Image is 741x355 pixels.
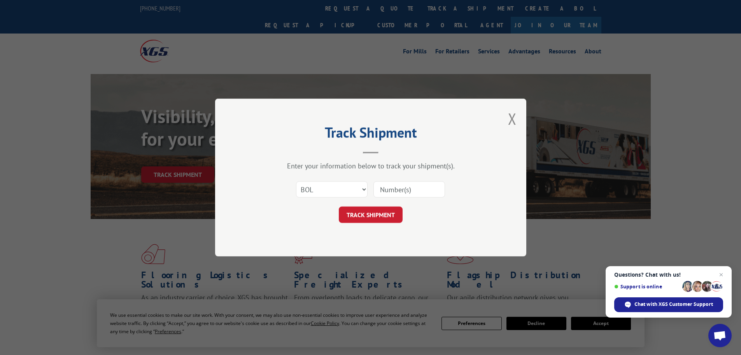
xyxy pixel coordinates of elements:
[614,297,723,312] div: Chat with XGS Customer Support
[373,181,445,198] input: Number(s)
[254,127,487,142] h2: Track Shipment
[614,284,680,290] span: Support is online
[508,108,517,129] button: Close modal
[634,301,713,308] span: Chat with XGS Customer Support
[614,272,723,278] span: Questions? Chat with us!
[254,161,487,170] div: Enter your information below to track your shipment(s).
[708,324,732,347] div: Open chat
[716,270,726,279] span: Close chat
[339,207,403,223] button: TRACK SHIPMENT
